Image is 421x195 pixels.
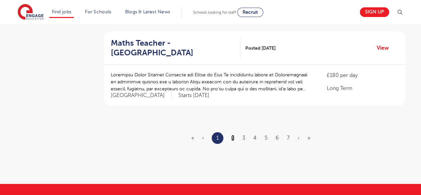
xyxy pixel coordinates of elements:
a: View [377,44,394,52]
a: 1 [216,134,219,142]
span: Recruit [243,10,258,15]
a: 6 [276,135,279,141]
span: « [191,135,194,141]
a: Find jobs [52,9,72,14]
p: Long Term [326,84,398,92]
a: 7 [287,135,290,141]
h2: Maths Teacher - [GEOGRAPHIC_DATA] [111,38,235,58]
p: Starts [DATE] [178,92,209,99]
a: Blogs & Latest News [125,9,170,14]
span: Posted [DATE] [245,45,276,52]
span: [GEOGRAPHIC_DATA] [111,92,172,99]
a: Last [308,135,310,141]
span: Schools looking for staff [193,10,236,15]
a: 2 [231,135,234,141]
p: Loremipsu Dolor Sitamet Consecte adi Elitse do Eius Te incididuntu labore et Doloremagnaal en adm... [111,71,314,92]
a: 3 [242,135,245,141]
a: Recruit [237,8,263,17]
a: Sign up [360,7,389,17]
p: £180 per day [326,71,398,79]
a: Maths Teacher - [GEOGRAPHIC_DATA] [111,38,240,58]
img: Engage Education [18,4,44,21]
a: For Schools [85,9,111,14]
a: 4 [253,135,257,141]
span: ‹ [202,135,204,141]
a: 5 [265,135,268,141]
a: Next [298,135,300,141]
